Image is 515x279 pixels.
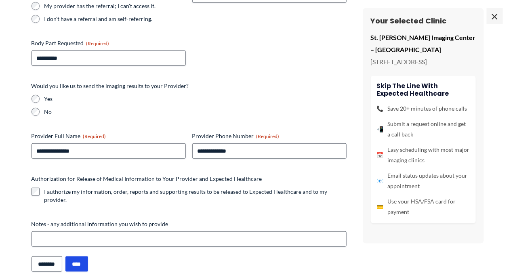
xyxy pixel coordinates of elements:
[83,133,106,139] span: (Required)
[44,188,347,204] label: I authorize my information, order, reports and supporting results to be released to Expected Heal...
[377,150,384,160] span: 📅
[44,2,186,10] label: My provider has the referral; I can't access it.
[377,170,470,191] li: Email status updates about your appointment
[371,16,476,25] h3: Your Selected Clinic
[377,82,470,97] h4: Skip the line with Expected Healthcare
[377,103,470,114] li: Save 20+ minutes of phone calls
[371,56,476,68] p: [STREET_ADDRESS]
[44,15,186,23] label: I don't have a referral and am self-referring.
[32,82,189,90] legend: Would you like us to send the imaging results to your Provider?
[377,145,470,166] li: Easy scheduling with most major imaging clinics
[377,176,384,186] span: 📧
[44,108,347,116] label: No
[32,132,186,140] label: Provider Full Name
[377,103,384,114] span: 📞
[487,8,503,24] span: ×
[377,201,384,212] span: 💳
[377,119,470,140] li: Submit a request online and get a call back
[44,95,347,103] label: Yes
[377,124,384,134] span: 📲
[377,196,470,217] li: Use your HSA/FSA card for payment
[32,220,347,228] label: Notes - any additional information you wish to provide
[256,133,280,139] span: (Required)
[86,40,109,46] span: (Required)
[192,132,347,140] label: Provider Phone Number
[32,175,262,183] legend: Authorization for Release of Medical Information to Your Provider and Expected Healthcare
[371,31,476,55] p: St. [PERSON_NAME] Imaging Center – [GEOGRAPHIC_DATA]
[32,39,186,47] label: Body Part Requested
